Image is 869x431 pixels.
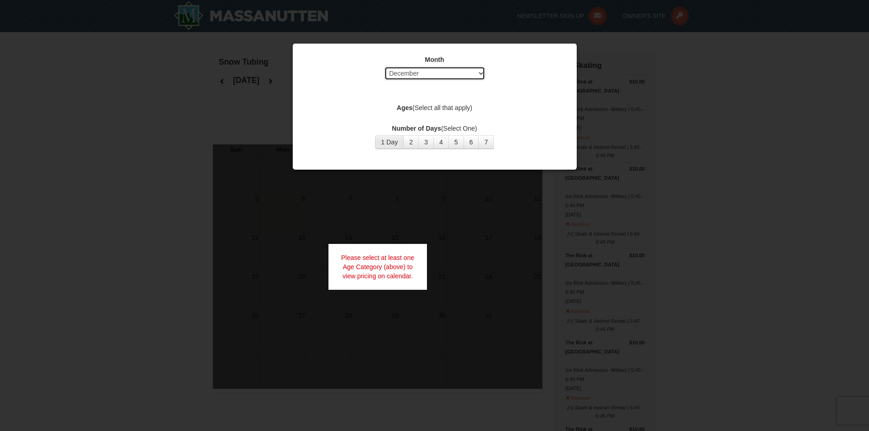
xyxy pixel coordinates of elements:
button: 7 [478,135,494,149]
strong: Month [425,56,444,63]
button: 6 [464,135,479,149]
label: (Select all that apply) [304,103,565,112]
button: 2 [403,135,419,149]
strong: Number of Days [392,125,441,132]
button: 1 Day [375,135,404,149]
label: (Select One) [304,124,565,133]
button: 4 [433,135,449,149]
strong: Ages [397,104,412,111]
button: 5 [448,135,464,149]
button: 3 [418,135,434,149]
div: Please select at least one Age Category (above) to view pricing on calendar. [328,244,427,290]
